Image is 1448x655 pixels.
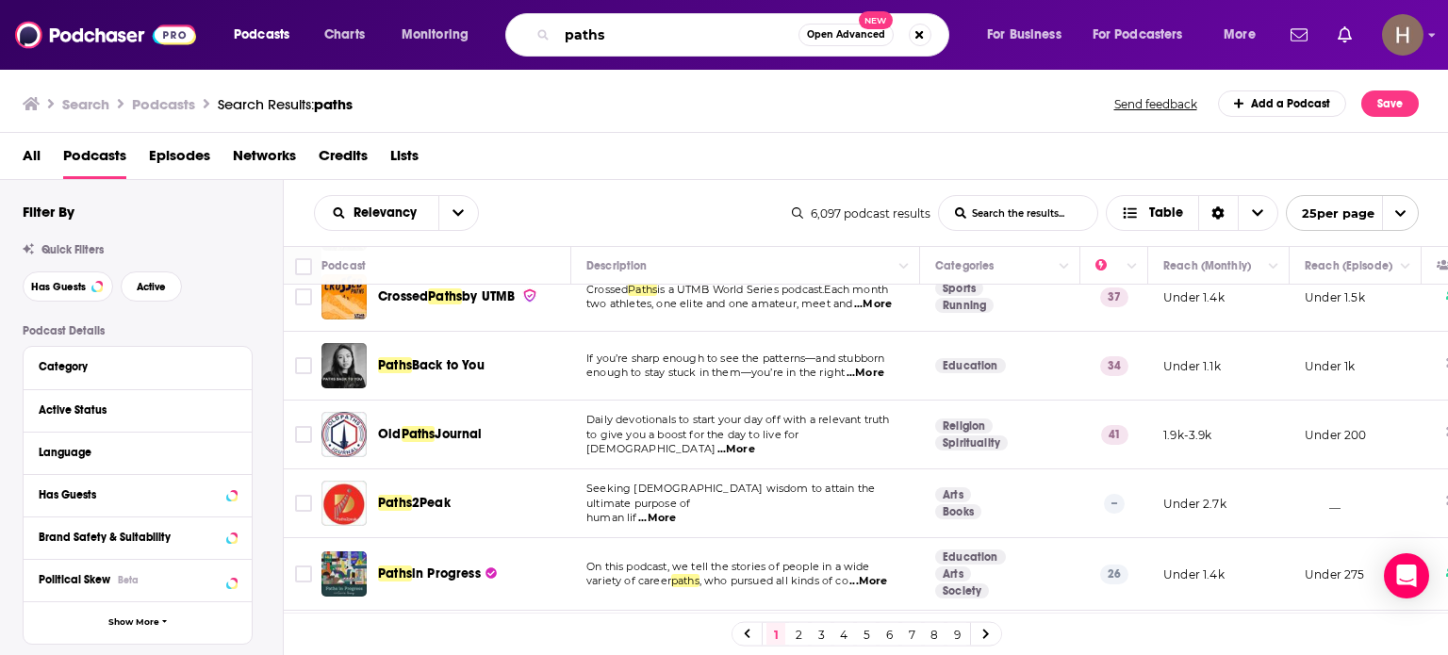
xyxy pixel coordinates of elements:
[321,343,367,388] img: Paths Back to You
[586,428,798,456] span: to give you a boost for the day to live for [DEMOGRAPHIC_DATA]
[24,601,252,644] button: Show More
[62,95,109,113] h3: Search
[23,324,253,337] p: Podcast Details
[766,623,785,646] a: 1
[234,22,289,48] span: Podcasts
[935,281,983,296] a: Sports
[1210,20,1279,50] button: open menu
[321,274,367,319] img: Crossed Paths by UTMB
[935,549,1006,565] a: Education
[1163,289,1225,305] p: Under 1.4k
[312,20,376,50] a: Charts
[1305,358,1355,374] p: Under 1k
[1106,195,1278,231] button: Choose View
[39,573,110,586] span: Political Skew
[586,560,870,573] span: On this podcast, we tell the stories of people in a wide
[880,623,898,646] a: 6
[857,623,876,646] a: 5
[132,95,195,113] h3: Podcasts
[586,254,647,277] div: Description
[893,255,915,278] button: Column Actions
[1163,427,1212,443] p: 1.9k-3.9k
[586,482,875,510] span: Seeking [DEMOGRAPHIC_DATA] wisdom to attain the ultimate purpose of
[438,196,478,230] button: open menu
[314,95,353,113] span: paths
[586,574,671,587] span: variety of career
[1394,255,1417,278] button: Column Actions
[295,288,312,305] span: Toggle select row
[1163,566,1225,582] p: Under 1.4k
[1100,565,1128,583] p: 26
[233,140,296,179] a: Networks
[354,206,423,220] span: Relevancy
[31,282,86,292] span: Has Guests
[378,426,402,442] span: Old
[1104,494,1125,513] p: --
[402,426,436,442] span: Paths
[1163,254,1251,277] div: Reach (Monthly)
[388,20,493,50] button: open menu
[39,525,237,549] a: Brand Safety & Suitability
[1100,356,1128,375] p: 34
[935,254,994,277] div: Categories
[935,583,989,598] a: Society
[378,495,412,511] span: Paths
[671,574,699,587] span: paths
[789,623,808,646] a: 2
[638,511,676,526] span: ...More
[1330,19,1359,51] a: Show notifications dropdown
[1080,20,1210,50] button: open menu
[428,288,462,304] span: Paths
[39,483,237,506] button: Has Guests
[321,481,367,526] a: Paths2Peak
[859,11,893,29] span: New
[834,623,853,646] a: 4
[586,297,852,310] span: two athletes, one elite and one amateur, meet and
[935,435,1008,450] a: Spirituality
[1361,90,1419,117] button: Save
[1305,496,1341,512] p: __
[798,24,894,46] button: Open AdvancedNew
[108,617,159,628] span: Show More
[63,140,126,179] span: Podcasts
[412,357,485,373] span: Back to You
[1384,553,1429,598] div: Open Intercom Messenger
[378,357,412,373] span: Paths
[378,356,485,375] a: PathsBack to You
[628,283,657,296] span: Paths
[39,360,224,373] div: Category
[717,442,755,457] span: ...More
[1305,427,1367,443] p: Under 200
[390,140,419,179] a: Lists
[321,412,367,457] a: Old Paths Journal
[319,140,368,179] a: Credits
[315,206,438,220] button: open menu
[295,565,312,582] span: Toggle select row
[435,426,482,442] span: Journal
[295,357,312,374] span: Toggle select row
[324,22,365,48] span: Charts
[39,398,237,421] button: Active Status
[412,495,451,511] span: 2Peak
[378,565,412,581] span: Paths
[1198,196,1238,230] div: Sort Direction
[854,297,892,312] span: ...More
[1163,496,1226,512] p: Under 2.7k
[657,283,888,296] span: is a UTMB World Series podcast.Each month
[847,366,884,381] span: ...More
[121,271,182,302] button: Active
[39,567,237,591] button: Political SkewBeta
[118,574,139,586] div: Beta
[41,243,104,256] span: Quick Filters
[321,551,367,597] img: Paths in Progress
[39,440,237,464] button: Language
[807,30,885,40] span: Open Advanced
[1305,566,1365,582] p: Under 275
[314,195,479,231] h2: Choose List sort
[1382,14,1423,56] span: Logged in as hpoole
[586,366,845,379] span: enough to stay stuck in them—you’re in the right
[1286,195,1419,231] button: open menu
